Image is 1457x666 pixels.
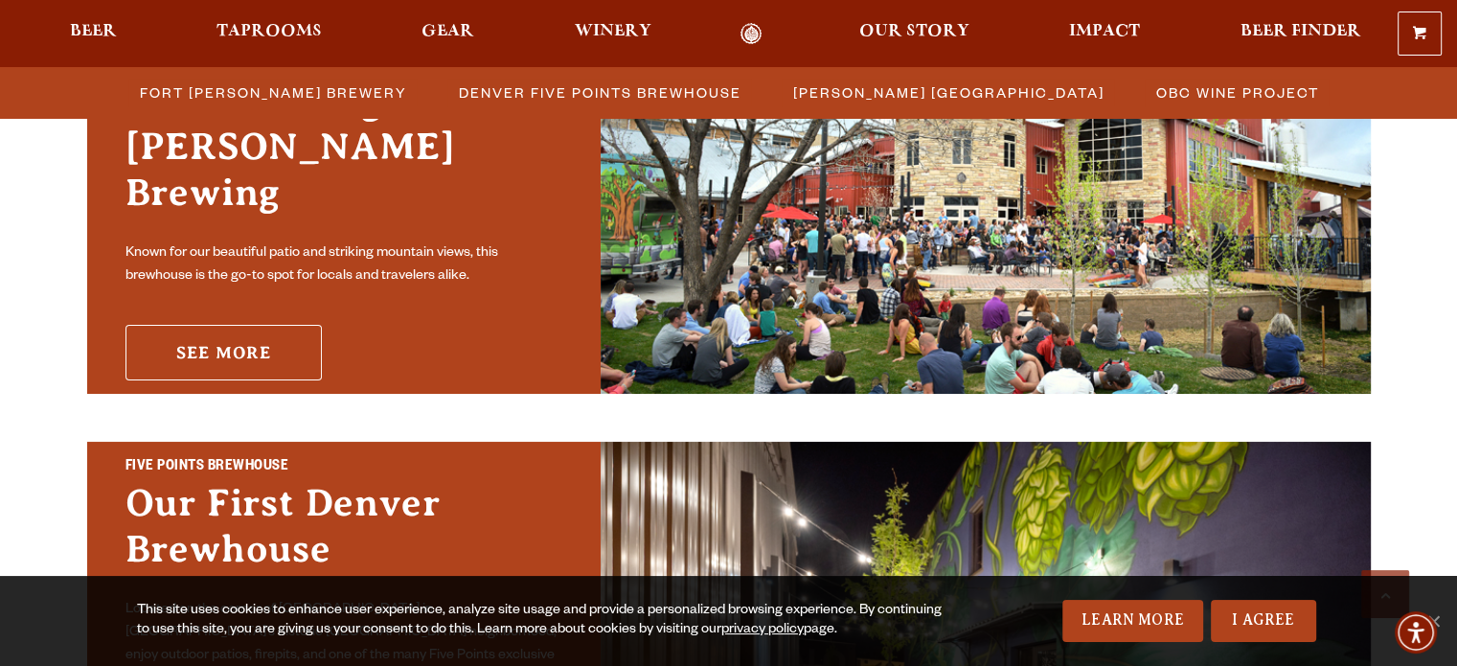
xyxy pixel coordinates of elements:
a: Scroll to top [1361,570,1409,618]
span: Beer Finder [1240,24,1360,39]
span: [PERSON_NAME] [GEOGRAPHIC_DATA] [793,79,1104,106]
a: Our Story [847,23,982,45]
span: Our Story [859,24,969,39]
span: Gear [421,24,474,39]
a: Learn More [1062,600,1203,642]
a: Beer Finder [1227,23,1373,45]
h3: The Founding Home of [PERSON_NAME] Brewing [125,78,562,235]
a: Winery [562,23,664,45]
img: Fort Collins Brewery & Taproom' [601,39,1371,394]
a: Denver Five Points Brewhouse [447,79,751,106]
p: Known for our beautiful patio and striking mountain views, this brewhouse is the go-to spot for l... [125,242,562,288]
a: [PERSON_NAME] [GEOGRAPHIC_DATA] [782,79,1114,106]
a: Taprooms [204,23,334,45]
a: OBC Wine Project [1145,79,1329,106]
a: Impact [1057,23,1152,45]
span: OBC Wine Project [1156,79,1319,106]
span: Fort [PERSON_NAME] Brewery [140,79,407,106]
h3: Our First Denver Brewhouse [125,480,562,591]
h2: Five Points Brewhouse [125,455,562,480]
a: Gear [409,23,487,45]
a: Odell Home [716,23,787,45]
a: privacy policy [721,623,804,638]
div: This site uses cookies to enhance user experience, analyze site usage and provide a personalized ... [137,602,954,640]
span: Winery [575,24,651,39]
a: Beer [57,23,129,45]
span: Impact [1069,24,1140,39]
span: Taprooms [216,24,322,39]
span: Beer [70,24,117,39]
a: See More [125,325,322,380]
span: Denver Five Points Brewhouse [459,79,741,106]
div: Accessibility Menu [1395,611,1437,654]
a: I Agree [1211,600,1316,642]
a: Fort [PERSON_NAME] Brewery [128,79,417,106]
